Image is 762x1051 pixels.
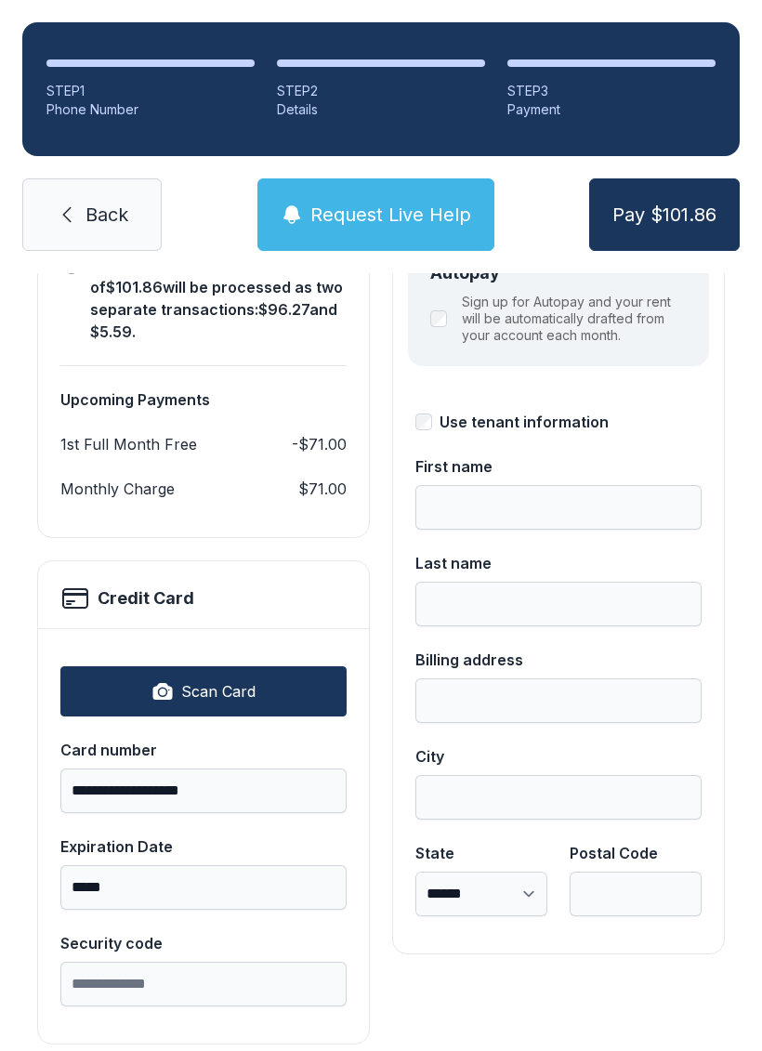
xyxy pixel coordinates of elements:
dd: -$71.00 [292,433,347,455]
select: State [415,872,547,916]
div: Billing address [415,649,702,671]
input: Security code [60,962,347,1006]
div: STEP 3 [507,82,716,100]
div: STEP 2 [277,82,485,100]
input: Billing address [415,678,702,723]
dt: Monthly Charge [60,478,175,500]
div: City [415,745,702,768]
input: Last name [415,582,702,626]
input: First name [415,485,702,530]
div: Postal Code [570,842,702,864]
span: Request Live Help [310,202,471,228]
div: Expiration Date [60,835,347,858]
div: Last name [415,552,702,574]
div: Use tenant information [440,411,609,433]
span: Back [85,202,128,228]
div: Card number [60,739,347,761]
input: City [415,775,702,820]
div: First name [415,455,702,478]
div: Details [277,100,485,119]
div: Autopay [430,260,687,286]
span: Scan Card [181,680,256,703]
div: STEP 1 [46,82,255,100]
div: State [415,842,547,864]
h3: Upcoming Payments [60,388,347,411]
dd: $71.00 [298,478,347,500]
label: Sign up for Autopay and your rent will be automatically drafted from your account each month. [462,294,687,344]
h2: Credit Card [98,585,194,611]
input: Expiration Date [60,865,347,910]
span: Pay $101.86 [612,202,716,228]
div: Notice: The total charge of $101.86 will be processed as two separate transactions: $96.27 and $5... [90,254,347,343]
input: Card number [60,769,347,813]
div: Security code [60,932,347,954]
input: Postal Code [570,872,702,916]
div: Payment [507,100,716,119]
div: Phone Number [46,100,255,119]
dt: 1st Full Month Free [60,433,197,455]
